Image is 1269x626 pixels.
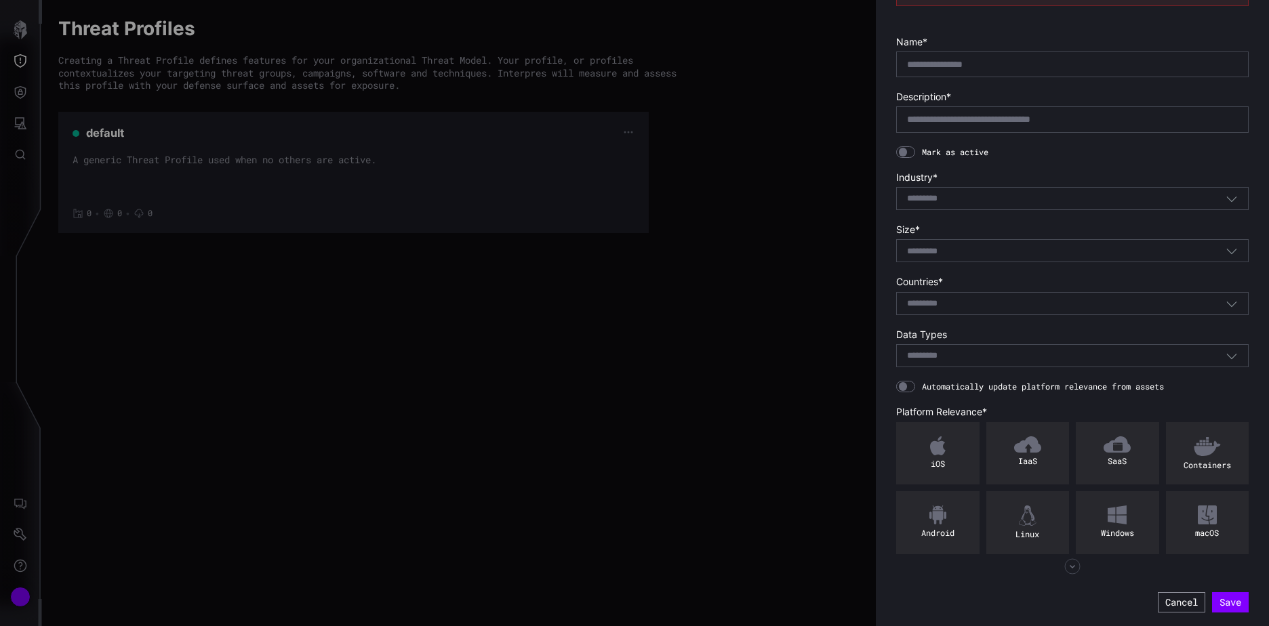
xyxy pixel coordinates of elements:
[1080,528,1155,539] div: Windows
[929,505,946,524] img: Android
[1019,505,1036,526] img: Linux
[1057,554,1088,579] button: Show more
[896,406,1249,418] label: Platform Relevance *
[1226,350,1238,362] button: Toggle options menu
[1226,297,1238,310] button: Toggle options menu
[1104,436,1131,453] img: SaaS
[922,381,1164,392] span: Automatically update platform relevance from assets
[1158,592,1205,612] button: Cancel
[1194,436,1221,457] img: Containers
[990,456,1066,467] div: IaaS
[990,529,1066,540] div: Linux
[922,147,988,158] span: Mark as active
[896,276,1249,288] label: Countries *
[900,528,975,539] div: Android
[1170,460,1245,471] div: Containers
[1226,245,1238,257] button: Toggle options menu
[1226,192,1238,205] button: Toggle options menu
[1108,505,1127,524] img: Windows
[900,459,975,469] div: iOS
[1014,436,1041,453] img: IaaS
[896,171,1249,184] label: Industry *
[1080,456,1155,467] div: SaaS
[896,224,1249,236] label: Size *
[1212,592,1249,612] button: Save
[896,36,1249,48] label: Name *
[1170,528,1245,539] div: macOS
[1198,505,1217,524] img: macOS
[896,91,1249,103] label: Description *
[896,329,1249,341] label: Data Types
[930,436,946,455] img: iOS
